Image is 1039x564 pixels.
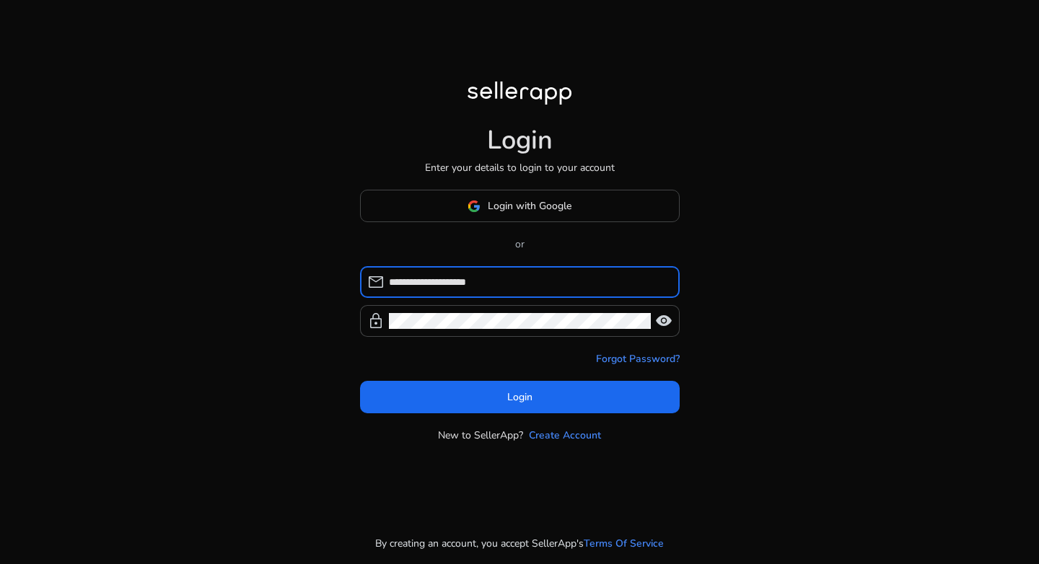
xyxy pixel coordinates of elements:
span: mail [367,273,385,291]
span: Login with Google [488,198,571,213]
span: Login [507,389,532,405]
a: Create Account [529,428,601,443]
span: visibility [655,312,672,330]
button: Login with Google [360,190,680,222]
p: or [360,237,680,252]
button: Login [360,381,680,413]
img: google-logo.svg [468,200,481,213]
a: Forgot Password? [596,351,680,366]
h1: Login [487,125,553,156]
p: Enter your details to login to your account [425,160,615,175]
span: lock [367,312,385,330]
p: New to SellerApp? [438,428,523,443]
a: Terms Of Service [584,536,664,551]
